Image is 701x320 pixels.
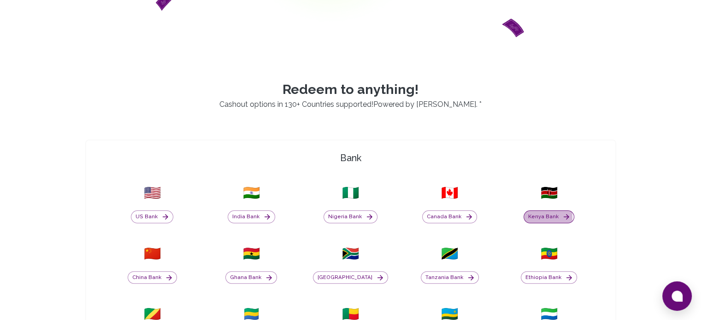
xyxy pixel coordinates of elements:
[225,271,277,284] button: Ghana Bank
[128,271,177,284] button: China Bank
[324,210,377,223] button: Nigeria Bank
[243,245,260,262] span: 🇬🇭
[540,185,557,201] span: 🇰🇪
[74,99,627,110] p: Cashout options in 130+ Countries supported! . *
[524,210,574,223] button: Kenya Bank
[144,245,161,262] span: 🇨🇳
[228,210,275,223] button: India Bank
[74,81,627,98] p: Redeem to anything!
[540,245,557,262] span: 🇪🇹
[441,185,458,201] span: 🇨🇦
[662,281,692,311] button: Open chat window
[131,210,173,223] button: US Bank
[422,210,477,223] button: Canada Bank
[342,185,359,201] span: 🇳🇬
[144,185,161,201] span: 🇺🇸
[373,100,476,109] a: Powered by [PERSON_NAME]
[441,245,458,262] span: 🇹🇿
[421,271,479,284] button: Tanzania Bank
[342,245,359,262] span: 🇿🇦
[90,151,612,164] h4: Bank
[313,271,388,284] button: [GEOGRAPHIC_DATA]
[243,185,260,201] span: 🇮🇳
[521,271,577,284] button: Ethiopia Bank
